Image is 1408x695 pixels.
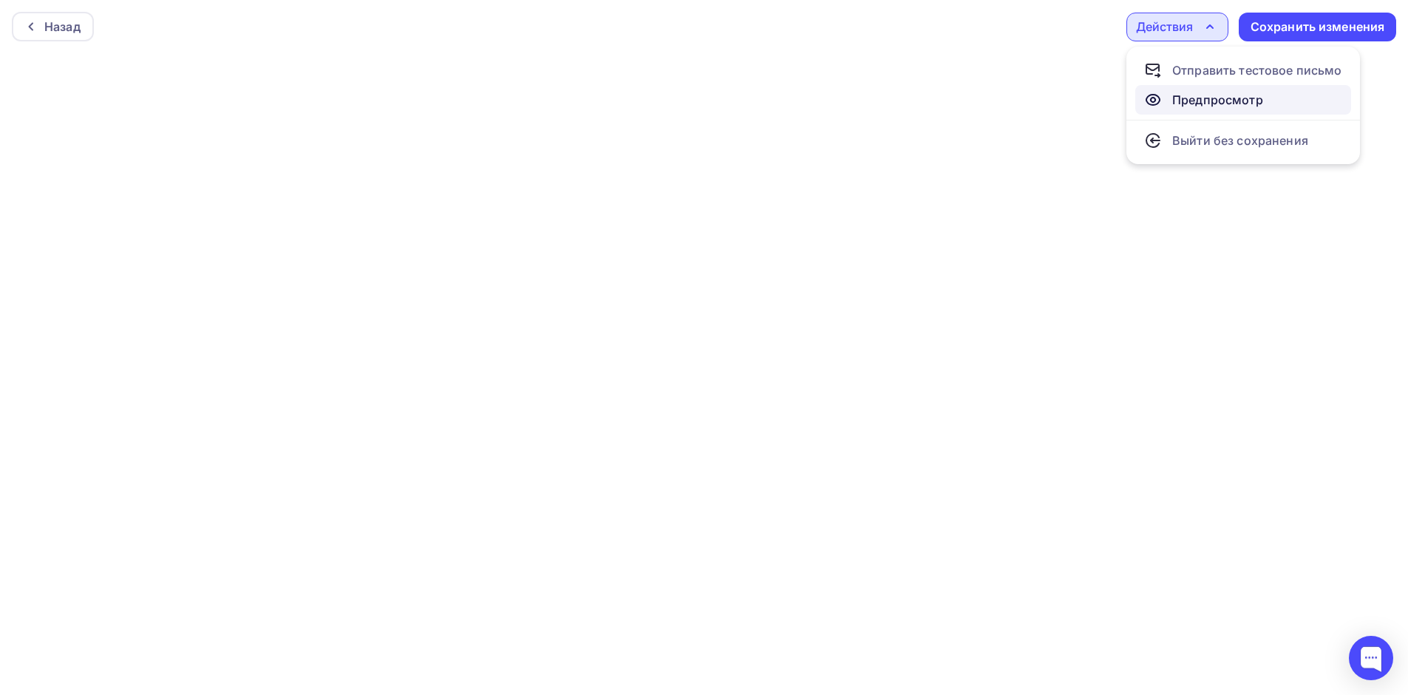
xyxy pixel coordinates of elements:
div: Сохранить изменения [1251,18,1385,35]
div: Действия [1136,18,1193,35]
div: Назад [44,18,81,35]
div: Отправить тестовое письмо [1172,61,1342,79]
div: Предпросмотр [1172,91,1263,109]
div: Выйти без сохранения [1172,132,1308,149]
button: Действия [1126,13,1228,41]
ul: Действия [1126,47,1360,164]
